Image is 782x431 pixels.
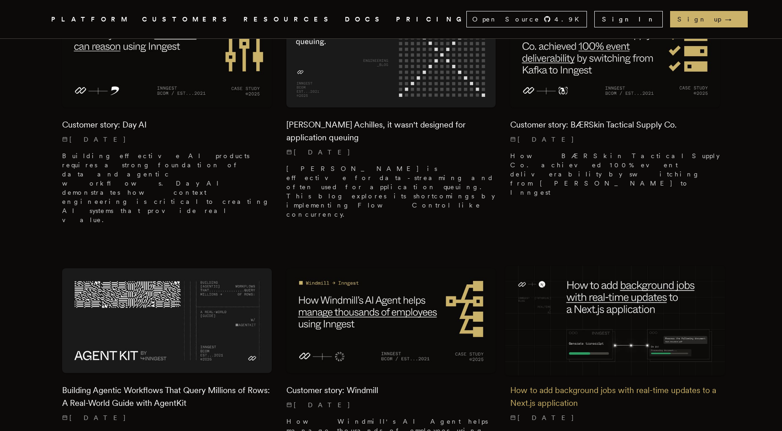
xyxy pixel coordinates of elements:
h2: Customer story: BÆRSkin Tactical Supply Co. [510,118,720,131]
button: PLATFORM [51,14,131,25]
a: DOCS [345,14,385,25]
h2: How to add background jobs with real-time updates to a Next.js application [510,384,720,410]
img: Featured image for Kafka's Achilles, it wasn't designed for application queuing blog post [286,3,496,107]
a: Featured image for Kafka's Achilles, it wasn't designed for application queuing blog post[PERSON_... [286,3,496,226]
a: Featured image for Customer story: BÆRSkin Tactical Supply Co. blog postCustomer story: BÆRSkin T... [510,3,720,204]
p: [DATE] [510,413,720,422]
a: PRICING [396,14,466,25]
p: [DATE] [286,148,496,157]
h2: [PERSON_NAME] Achilles, it wasn't designed for application queuing [286,118,496,144]
img: Featured image for Customer story: Windmill blog post [286,268,496,373]
p: [PERSON_NAME] is effective for data-streaming and often used for application queuing. This blog e... [286,164,496,219]
span: → [725,15,740,24]
a: Sign In [594,11,663,27]
p: [DATE] [62,413,272,422]
p: How BÆRSkin Tactical Supply Co. achieved 100% event deliverability by switching from [PERSON_NAME... [510,151,720,197]
h2: Building Agentic Workflows That Query Millions of Rows: A Real-World Guide with AgentKit [62,384,272,410]
img: Featured image for Customer story: BÆRSkin Tactical Supply Co. blog post [510,3,720,107]
img: Featured image for Customer story: Day AI blog post [62,3,272,107]
p: [DATE] [62,135,272,144]
button: RESOURCES [243,14,334,25]
a: Sign up [670,11,748,27]
span: Open Source [472,15,540,24]
h2: Customer story: Day AI [62,118,272,131]
img: Featured image for Building Agentic Workflows That Query Millions of Rows: A Real-World Guide wit... [62,268,272,373]
a: CUSTOMERS [142,14,232,25]
h2: Customer story: Windmill [286,384,496,397]
p: [DATE] [510,135,720,144]
img: Featured image for How to add background jobs with real-time updates to a Next.js application blo... [505,266,725,376]
p: Building effective AI products requires a strong foundation of data and agentic workflows. Day AI... [62,151,272,224]
span: 4.9 K [555,15,585,24]
a: Featured image for Customer story: Day AI blog postCustomer story: Day AI[DATE] Building effectiv... [62,3,272,232]
p: [DATE] [286,400,496,410]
